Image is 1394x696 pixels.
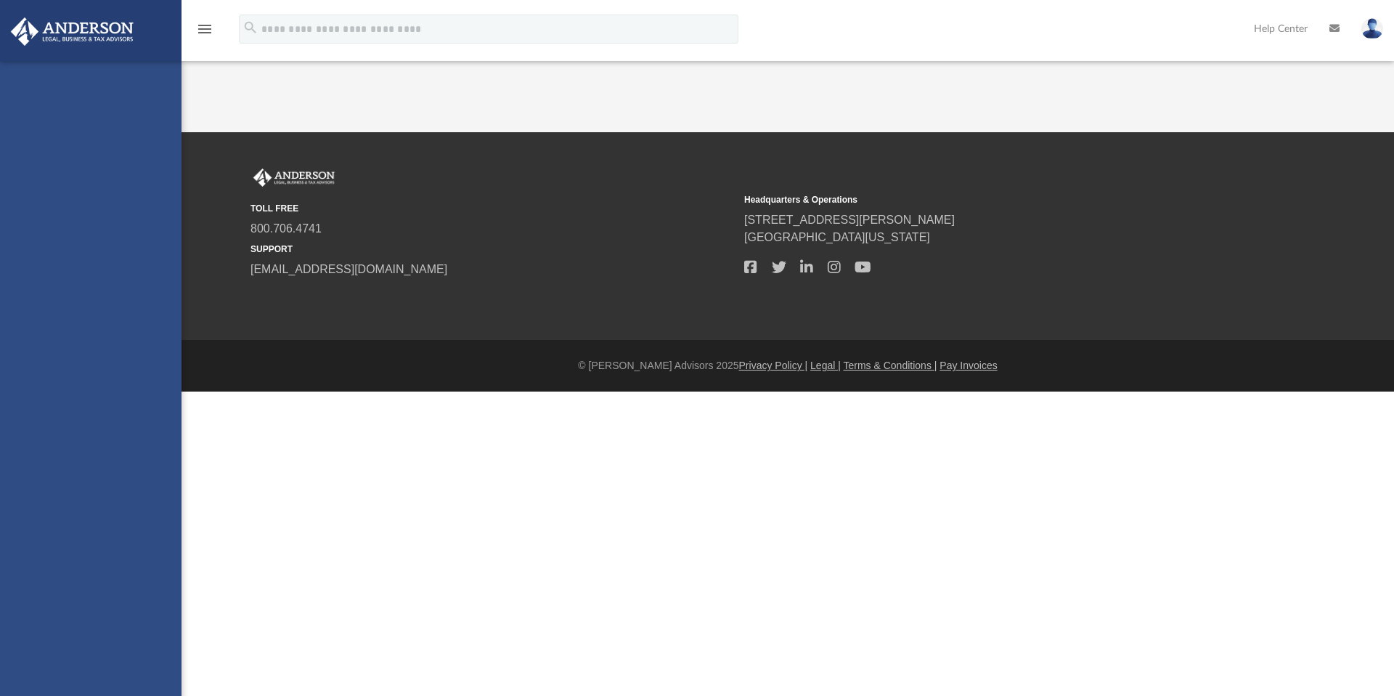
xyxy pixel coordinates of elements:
small: Headquarters & Operations [744,193,1228,206]
div: © [PERSON_NAME] Advisors 2025 [182,358,1394,373]
a: Legal | [810,360,841,371]
a: menu [196,28,213,38]
i: search [242,20,258,36]
a: Terms & Conditions | [844,360,937,371]
img: Anderson Advisors Platinum Portal [250,169,338,187]
a: [STREET_ADDRESS][PERSON_NAME] [744,214,955,226]
a: 800.706.4741 [250,222,322,235]
a: Pay Invoices [939,360,997,371]
img: Anderson Advisors Platinum Portal [7,17,138,46]
small: TOLL FREE [250,202,734,215]
a: [GEOGRAPHIC_DATA][US_STATE] [744,231,930,243]
img: User Pic [1361,18,1383,39]
i: menu [196,20,213,38]
a: Privacy Policy | [739,360,808,371]
small: SUPPORT [250,243,734,256]
a: [EMAIL_ADDRESS][DOMAIN_NAME] [250,263,447,275]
